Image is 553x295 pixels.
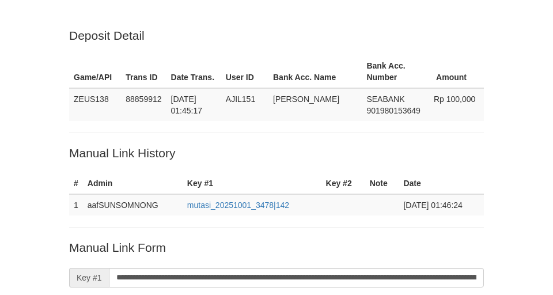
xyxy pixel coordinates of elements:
[83,173,183,194] th: Admin
[273,94,339,104] span: [PERSON_NAME]
[121,88,166,121] td: 88859912
[69,88,121,121] td: ZEUS138
[434,94,475,104] span: Rp 100,000
[268,55,362,88] th: Bank Acc. Name
[166,55,221,88] th: Date Trans.
[83,194,183,215] td: aafSUNSOMNONG
[69,239,484,256] p: Manual Link Form
[69,194,83,215] td: 1
[183,173,321,194] th: Key #1
[399,194,484,215] td: [DATE] 01:46:24
[69,55,121,88] th: Game/API
[69,145,484,161] p: Manual Link History
[362,55,429,88] th: Bank Acc. Number
[69,268,109,288] span: Key #1
[121,55,166,88] th: Trans ID
[399,173,484,194] th: Date
[171,94,203,115] span: [DATE] 01:45:17
[69,27,484,44] p: Deposit Detail
[366,106,420,115] span: Copy 901980153649 to clipboard
[69,173,83,194] th: #
[226,94,255,104] span: AJIL151
[366,94,404,104] span: SEABANK
[365,173,399,194] th: Note
[221,55,268,88] th: User ID
[429,55,484,88] th: Amount
[321,173,365,194] th: Key #2
[187,201,289,210] a: mutasi_20251001_3478|142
